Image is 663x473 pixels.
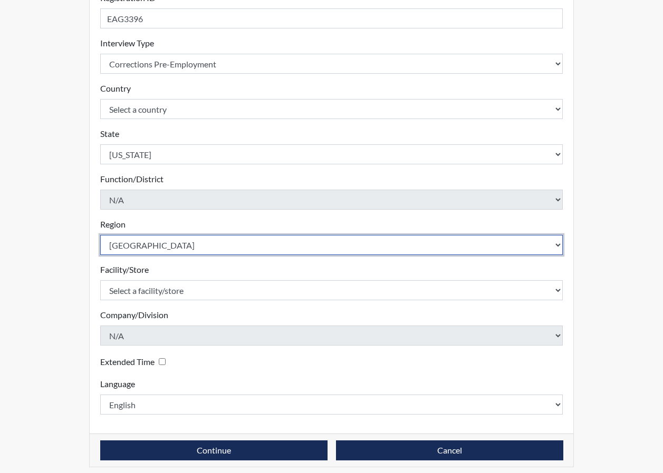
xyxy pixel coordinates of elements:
[100,218,126,231] label: Region
[100,356,155,368] label: Extended Time
[336,440,563,460] button: Cancel
[100,378,135,390] label: Language
[100,82,131,95] label: Country
[100,263,149,276] label: Facility/Store
[100,354,170,369] div: Checking this box will provide the interviewee with an accomodation of extra time to answer each ...
[100,127,119,140] label: State
[100,173,164,185] label: Function/District
[100,309,168,321] label: Company/Division
[100,8,563,28] input: Insert a Registration ID, which needs to be a unique alphanumeric value for each interviewee
[100,37,154,50] label: Interview Type
[100,440,328,460] button: Continue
